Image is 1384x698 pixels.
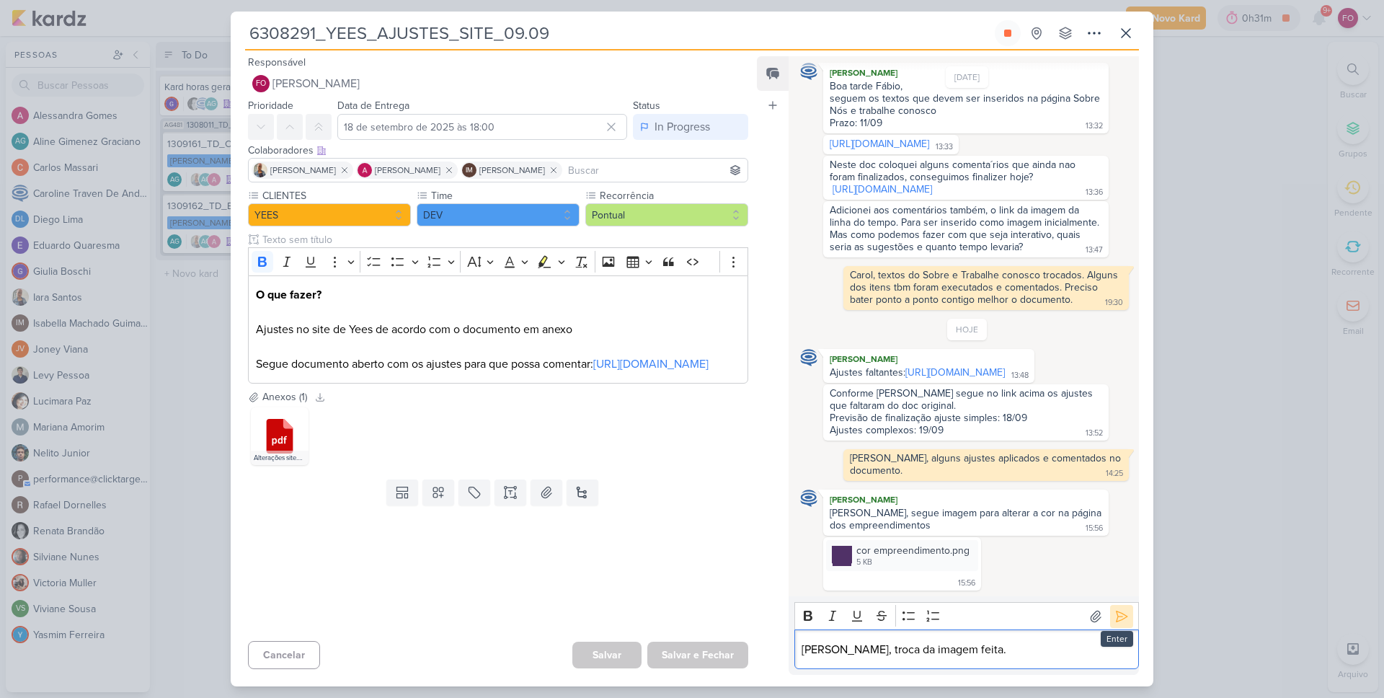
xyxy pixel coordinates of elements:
[466,167,473,174] p: IM
[1105,297,1123,309] div: 19:30
[270,164,336,177] span: [PERSON_NAME]
[1101,631,1133,647] div: Enter
[832,546,852,566] img: TCZ4dSeYtCJS00QfYayP5FAQkm7uuMDFk219yUHU.png
[565,162,745,179] input: Buscar
[248,71,748,97] button: FO [PERSON_NAME]
[1086,428,1103,439] div: 13:52
[830,117,882,129] div: Prazo: 11/09
[337,100,409,112] label: Data de Entrega
[585,203,748,226] button: Pontual
[598,188,748,203] label: Recorrência
[1086,187,1103,198] div: 13:36
[358,163,372,177] img: Alessandra Gomes
[479,164,545,177] span: [PERSON_NAME]
[800,349,817,366] img: Caroline Traven De Andrade
[245,20,992,46] input: Kard Sem Título
[802,641,1131,658] p: [PERSON_NAME], troca da imagem feita.
[248,275,748,384] div: Editor editing area: main
[1086,244,1103,256] div: 13:47
[417,203,580,226] button: DEV
[856,557,970,568] div: 5 KB
[1106,468,1123,480] div: 14:25
[936,141,953,153] div: 13:33
[830,424,944,436] div: Ajustes complexos: 19/09
[375,164,440,177] span: [PERSON_NAME]
[248,143,748,158] div: Colaboradores
[826,492,1106,507] div: [PERSON_NAME]
[261,188,411,203] label: CLIENTES
[248,100,293,112] label: Prioridade
[856,543,970,558] div: cor empreendimento.png
[833,183,932,195] a: [URL][DOMAIN_NAME]
[1002,27,1013,39] div: Parar relógio
[830,159,1102,183] div: Neste doc coloquei alguns comenta´rios que ainda nao foram finalizados, conseguimos finalizer hoje?
[826,66,1106,80] div: [PERSON_NAME]
[248,641,320,669] button: Cancelar
[800,490,817,507] img: Caroline Traven De Andrade
[830,507,1104,531] div: [PERSON_NAME], segue imagem para alterar a cor na página dos empreendimentos
[252,75,270,92] div: Fabio Oliveira
[826,540,978,571] div: cor empreendimento.png
[1086,120,1103,132] div: 13:32
[272,75,360,92] span: [PERSON_NAME]
[850,452,1124,477] div: [PERSON_NAME], alguns ajustes aplicados e comentados no documento.
[337,114,627,140] input: Select a date
[593,357,709,371] a: [URL][DOMAIN_NAME]
[251,451,309,465] div: Alterações site.pdf
[462,163,476,177] div: Isabella Machado Guimarães
[1011,370,1029,381] div: 13:48
[830,138,929,150] a: [URL][DOMAIN_NAME]
[262,389,307,405] div: Anexos (1)
[256,288,321,302] strong: O que fazer?
[794,602,1139,630] div: Editor toolbar
[830,366,1005,379] div: Ajustes faltantes:
[256,80,266,88] p: FO
[633,100,660,112] label: Status
[1086,523,1103,534] div: 15:56
[655,118,710,136] div: In Progress
[830,80,1102,92] div: Boa tarde Fábio,
[633,114,748,140] button: In Progress
[248,203,411,226] button: YEES
[830,412,1102,424] div: Previsão de finalização ajuste simples: 18/09
[253,163,267,177] img: Iara Santos
[905,366,1005,379] a: [URL][DOMAIN_NAME]
[830,204,1102,253] div: Adicionei aos comentários também, o link da imagem da linha do tempo. Para ser inserido como imag...
[430,188,580,203] label: Time
[958,578,975,589] div: 15:56
[800,63,817,80] img: Caroline Traven De Andrade
[794,629,1139,669] div: Editor editing area: main
[248,56,306,69] label: Responsável
[248,247,748,275] div: Editor toolbar
[256,286,740,373] p: Ajustes no site de Yees de acordo com o documento em anexo Segue documento aberto com os ajustes ...
[830,387,1102,412] div: Conforme [PERSON_NAME] segue no link acima os ajustes que faltaram do doc original.
[826,352,1032,366] div: [PERSON_NAME]
[259,232,748,247] input: Texto sem título
[850,269,1121,306] div: Carol, textos do Sobre e Trabalhe conosco trocados. Alguns dos itens tbm foram executados e comen...
[830,92,1102,117] div: seguem os textos que devem ser inseridos na página Sobre Nós e trabalhe conosco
